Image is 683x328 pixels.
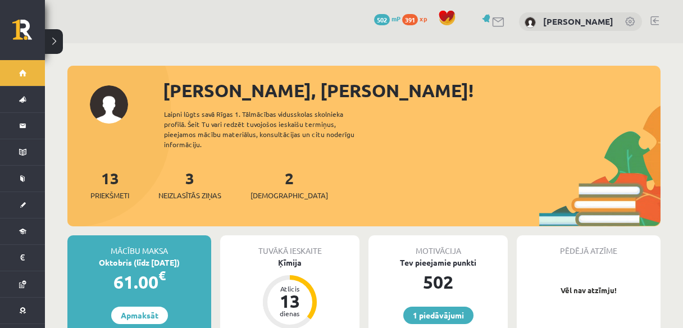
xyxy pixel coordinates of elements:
[543,16,613,27] a: [PERSON_NAME]
[517,235,661,257] div: Pēdējā atzīme
[374,14,390,25] span: 502
[90,168,129,201] a: 13Priekšmeti
[163,77,661,104] div: [PERSON_NAME], [PERSON_NAME]!
[273,292,307,310] div: 13
[522,285,655,296] p: Vēl nav atzīmju!
[251,190,328,201] span: [DEMOGRAPHIC_DATA]
[391,14,400,23] span: mP
[158,267,166,284] span: €
[111,307,168,324] a: Apmaksāt
[525,17,536,28] img: Marta Šarķe
[12,20,45,48] a: Rīgas 1. Tālmācības vidusskola
[164,109,374,149] div: Laipni lūgts savā Rīgas 1. Tālmācības vidusskolas skolnieka profilā. Šeit Tu vari redzēt tuvojošo...
[67,235,211,257] div: Mācību maksa
[374,14,400,23] a: 502 mP
[67,257,211,268] div: Oktobris (līdz [DATE])
[368,235,508,257] div: Motivācija
[402,14,418,25] span: 391
[220,257,359,268] div: Ķīmija
[403,307,473,324] a: 1 piedāvājumi
[158,190,221,201] span: Neizlasītās ziņas
[402,14,432,23] a: 391 xp
[273,285,307,292] div: Atlicis
[220,235,359,257] div: Tuvākā ieskaite
[90,190,129,201] span: Priekšmeti
[368,268,508,295] div: 502
[420,14,427,23] span: xp
[67,268,211,295] div: 61.00
[368,257,508,268] div: Tev pieejamie punkti
[273,310,307,317] div: dienas
[158,168,221,201] a: 3Neizlasītās ziņas
[251,168,328,201] a: 2[DEMOGRAPHIC_DATA]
